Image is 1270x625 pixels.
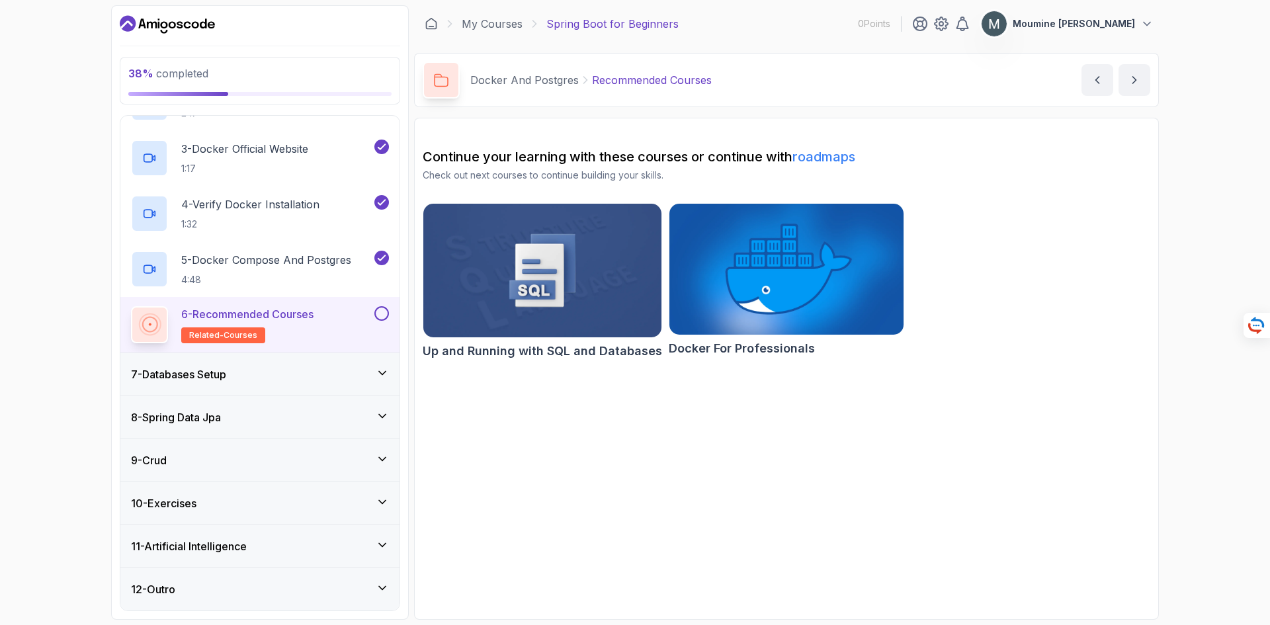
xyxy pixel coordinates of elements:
[546,16,679,32] p: Spring Boot for Beginners
[131,140,389,177] button: 3-Docker Official Website1:17
[181,196,319,212] p: 4 - Verify Docker Installation
[423,203,662,360] a: Up and Running with SQL and Databases cardUp and Running with SQL and Databases
[131,409,221,425] h3: 8 - Spring Data Jpa
[131,251,389,288] button: 5-Docker Compose And Postgres4:48
[131,452,167,468] h3: 9 - Crud
[181,218,319,231] p: 1:32
[120,568,400,610] button: 12-Outro
[189,330,257,341] span: related-courses
[592,72,712,88] p: Recommended Courses
[669,339,815,358] h2: Docker For Professionals
[120,14,215,35] a: Dashboard
[792,149,855,165] a: roadmaps
[1081,64,1113,96] button: previous content
[423,169,1150,182] p: Check out next courses to continue building your skills.
[128,67,153,80] span: 38 %
[131,495,196,511] h3: 10 - Exercises
[131,581,175,597] h3: 12 - Outro
[669,203,904,358] a: Docker For Professionals cardDocker For Professionals
[120,396,400,438] button: 8-Spring Data Jpa
[981,11,1154,37] button: user profile imageMoumine [PERSON_NAME]
[181,273,351,286] p: 4:48
[181,162,308,175] p: 1:17
[131,366,226,382] h3: 7 - Databases Setup
[423,147,1150,166] h2: Continue your learning with these courses or continue with
[128,67,208,80] span: completed
[181,306,314,322] p: 6 - Recommended Courses
[131,538,247,554] h3: 11 - Artificial Intelligence
[120,525,400,567] button: 11-Artificial Intelligence
[120,439,400,481] button: 9-Crud
[423,342,662,360] h2: Up and Running with SQL and Databases
[470,72,579,88] p: Docker And Postgres
[120,482,400,524] button: 10-Exercises
[120,353,400,396] button: 7-Databases Setup
[131,195,389,232] button: 4-Verify Docker Installation1:32
[423,204,661,337] img: Up and Running with SQL and Databases card
[1013,17,1135,30] p: Moumine [PERSON_NAME]
[462,16,523,32] a: My Courses
[181,252,351,268] p: 5 - Docker Compose And Postgres
[425,17,438,30] a: Dashboard
[131,306,389,343] button: 6-Recommended Coursesrelated-courses
[858,17,890,30] p: 0 Points
[1119,64,1150,96] button: next content
[663,200,910,338] img: Docker For Professionals card
[982,11,1007,36] img: user profile image
[181,141,308,157] p: 3 - Docker Official Website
